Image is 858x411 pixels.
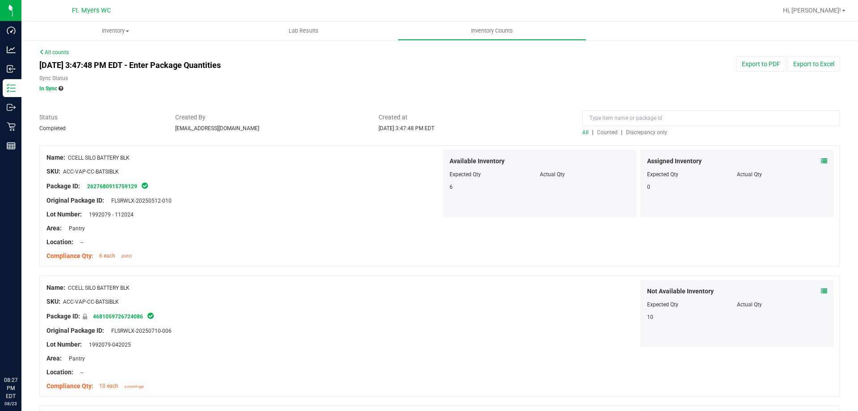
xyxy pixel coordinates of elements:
[99,383,118,389] span: 10 each
[99,253,115,259] span: 6 each
[540,171,565,178] span: Actual Qty
[21,27,210,35] span: Inventory
[46,168,60,175] span: SKU:
[64,225,85,232] span: Pantry
[398,21,586,40] a: Inventory Counts
[46,197,104,204] span: Original Package ID:
[647,313,737,321] div: 10
[7,103,16,112] inline-svg: Outbound
[46,369,73,376] span: Location:
[7,141,16,150] inline-svg: Reports
[147,311,155,320] span: In Sync
[379,113,569,122] span: Created at
[582,110,840,126] input: Type item name or package id
[21,21,210,40] a: Inventory
[736,56,786,72] button: Export to PDF
[624,129,667,136] a: Discrepancy only
[450,184,453,190] span: 6
[63,299,119,305] span: ACC-VAP-CC-BATSIBLK
[46,298,60,305] span: SKU:
[39,85,57,92] span: In Sync
[647,157,702,166] span: Assigned Inventory
[7,84,16,93] inline-svg: Inventory
[737,301,827,309] div: Actual Qty
[621,129,622,136] span: |
[107,198,172,204] span: FLSRWLX-20250512-010
[46,284,65,291] span: Name:
[592,129,593,136] span: |
[39,61,501,70] h4: [DATE] 3:47:48 PM EDT - Enter Package Quantities
[76,239,83,246] span: --
[46,341,82,348] span: Lot Number:
[39,49,69,55] a: All counts
[450,171,481,178] span: Expected Qty
[175,125,259,131] span: [EMAIL_ADDRESS][DOMAIN_NAME]
[626,129,667,136] span: Discrepancy only
[737,170,827,178] div: Actual Qty
[121,254,131,258] span: [DATE]
[647,183,737,191] div: 0
[46,313,80,320] span: Package ID:
[210,21,398,40] a: Lab Results
[68,285,130,291] span: CCELL SILO BATTERY BLK
[783,7,841,14] span: Hi, [PERSON_NAME]!
[597,129,618,136] span: Counted
[64,356,85,362] span: Pantry
[7,122,16,131] inline-svg: Retail
[459,27,525,35] span: Inventory Counts
[277,27,331,35] span: Lab Results
[4,376,17,400] p: 08:27 PM EDT
[4,400,17,407] p: 08/23
[379,125,434,131] span: [DATE] 3:47:48 PM EDT
[7,26,16,35] inline-svg: Dashboard
[107,328,172,334] span: FLSRWLX-20250710-006
[84,212,134,218] span: 1992079 - 112024
[46,182,80,190] span: Package ID:
[7,64,16,73] inline-svg: Inbound
[46,382,93,390] span: Compliance Qty:
[46,211,82,218] span: Lot Number:
[46,225,62,232] span: Area:
[647,287,714,296] span: Not Available Inventory
[39,113,162,122] span: Status
[46,238,73,246] span: Location:
[76,369,83,376] span: --
[787,56,840,72] button: Export to Excel
[450,157,505,166] span: Available Inventory
[63,169,119,175] span: ACC-VAP-CC-BATSIBLK
[72,7,111,14] span: Ft. Myers WC
[9,339,36,366] iframe: Resource center
[87,183,137,190] a: 2627680915759129
[46,327,104,334] span: Original Package ID:
[647,170,737,178] div: Expected Qty
[595,129,621,136] a: Counted
[39,125,66,131] span: Completed
[175,113,366,122] span: Created By
[46,252,93,259] span: Compliance Qty:
[84,342,131,348] span: 1992079-042025
[647,301,737,309] div: Expected Qty
[46,154,65,161] span: Name:
[582,129,592,136] a: All
[93,314,143,320] a: 4681059726724086
[141,181,149,190] span: In Sync
[582,129,589,136] span: All
[7,45,16,54] inline-svg: Analytics
[46,355,62,362] span: Area:
[124,385,144,389] span: a month ago
[68,155,130,161] span: CCELL SILO BATTERY BLK
[39,74,68,82] label: Sync Status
